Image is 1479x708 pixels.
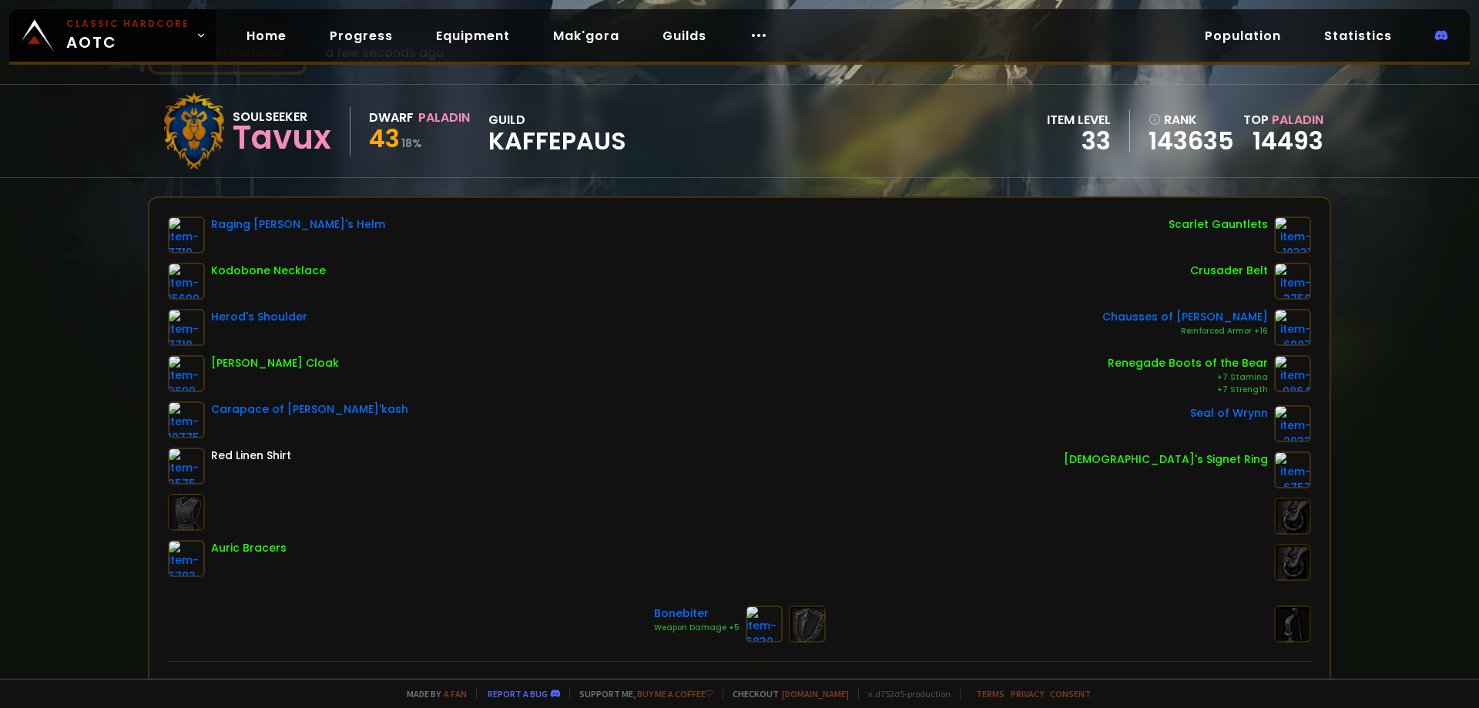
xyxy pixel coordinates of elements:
div: Dwarf [369,108,414,127]
div: Crusader Belt [1190,263,1268,279]
img: item-7719 [168,216,205,253]
div: Carapace of [PERSON_NAME]'kash [211,401,408,418]
img: item-10331 [1274,216,1311,253]
a: Population [1192,20,1293,52]
a: a fan [444,688,467,700]
img: item-6757 [1274,451,1311,488]
span: Support me, [569,688,713,700]
a: Progress [317,20,405,52]
div: Seal of Wrynn [1190,405,1268,421]
div: Tavux [233,126,331,149]
a: 14493 [1253,123,1323,158]
img: item-9864 [1274,355,1311,392]
div: Bonebiter [654,606,739,622]
div: 33 [1047,129,1111,153]
span: AOTC [66,17,189,54]
div: Raging [PERSON_NAME]'s Helm [211,216,385,233]
div: Auric Bracers [211,540,287,556]
div: [DEMOGRAPHIC_DATA]'s Signet Ring [1064,451,1268,468]
div: Scarlet Gauntlets [1169,216,1268,233]
a: 143635 [1149,129,1234,153]
div: Soulseeker [233,107,331,126]
img: item-6830 [746,606,783,643]
a: Equipment [424,20,522,52]
a: Classic HardcoreAOTC [9,9,216,62]
a: Guilds [650,20,719,52]
img: item-3758 [1274,263,1311,300]
div: +7 Strength [1108,384,1268,396]
div: Reinforced Armor +16 [1102,325,1268,337]
a: Consent [1050,688,1091,700]
a: Buy me a coffee [637,688,713,700]
img: item-2575 [168,448,205,485]
small: Classic Hardcore [66,17,189,31]
div: item level [1047,110,1111,129]
span: 43 [369,121,400,156]
div: Chausses of [PERSON_NAME] [1102,309,1268,325]
small: 18 % [401,136,422,151]
span: Made by [397,688,467,700]
a: Report a bug [488,688,548,700]
div: Weapon Damage +5 [654,622,739,634]
div: [PERSON_NAME] Cloak [211,355,339,371]
span: Kaffepaus [488,129,626,153]
div: Renegade Boots of the Bear [1108,355,1268,371]
img: item-6793 [168,540,205,577]
span: Paladin [1272,111,1323,129]
a: Mak'gora [541,20,632,52]
img: item-6087 [1274,309,1311,346]
div: Red Linen Shirt [211,448,291,464]
a: Terms [976,688,1004,700]
div: Herod's Shoulder [211,309,307,325]
div: guild [488,110,626,153]
img: item-9699 [168,355,205,392]
a: Home [234,20,299,52]
div: Paladin [418,108,470,127]
a: Privacy [1011,688,1044,700]
div: Kodobone Necklace [211,263,326,279]
img: item-7718 [168,309,205,346]
img: item-2933 [1274,405,1311,442]
div: Top [1243,110,1323,129]
img: item-10775 [168,401,205,438]
div: rank [1149,110,1234,129]
span: v. d752d5 - production [858,688,951,700]
span: Checkout [723,688,849,700]
a: Statistics [1312,20,1404,52]
div: +7 Stamina [1108,371,1268,384]
img: item-15690 [168,263,205,300]
a: [DOMAIN_NAME] [782,688,849,700]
